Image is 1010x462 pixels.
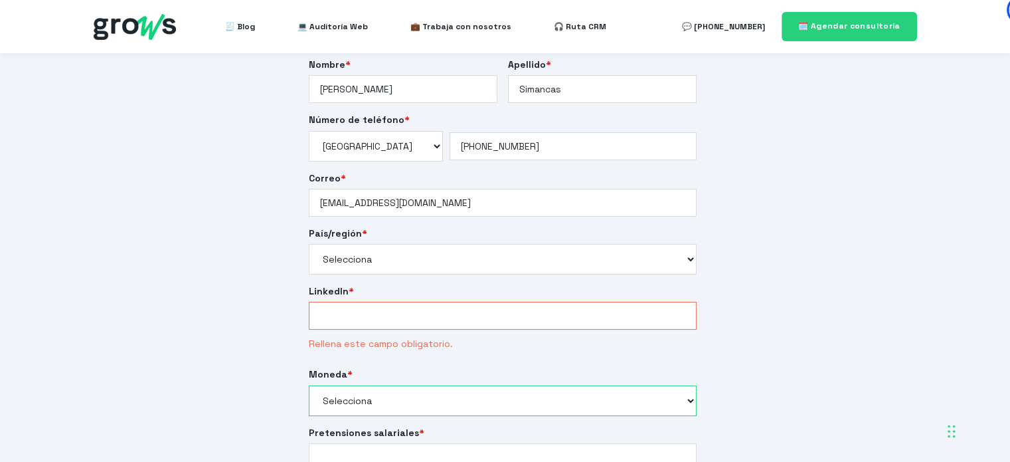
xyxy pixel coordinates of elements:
span: Nombre [309,58,345,70]
a: 🗓️ Agendar consultoría [782,12,917,41]
div: Arrastrar [948,411,956,451]
span: Pretensiones salariales [309,427,419,439]
span: Apellido [508,58,546,70]
div: Widget de chat [772,292,1010,462]
div: Dominio: [DOMAIN_NAME] [35,35,149,45]
a: 💻 Auditoría Web [297,13,368,40]
a: 🧾 Blog [225,13,255,40]
img: tab_domain_overview_orange.svg [56,77,66,88]
span: 🗓️ Agendar consultoría [798,21,900,31]
div: Dominio [70,78,102,87]
span: Moneda [309,368,347,380]
img: website_grey.svg [21,35,32,45]
span: Correo [309,172,341,184]
label: Rellena este campo obligatorio. [309,338,702,351]
span: LinkedIn [309,285,349,297]
img: logo_orange.svg [21,21,32,32]
span: Número de teléfono [309,114,404,126]
span: País/región [309,227,362,239]
div: v 4.0.25 [37,21,65,32]
a: 🎧 Ruta CRM [554,13,606,40]
a: 💼 Trabaja con nosotros [410,13,511,40]
img: tab_keywords_by_traffic_grey.svg [145,77,156,88]
img: grows - hubspot [94,14,176,40]
div: Palabras clave [160,78,209,87]
a: 💬 [PHONE_NUMBER] [682,13,765,40]
iframe: Chat Widget [772,292,1010,462]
